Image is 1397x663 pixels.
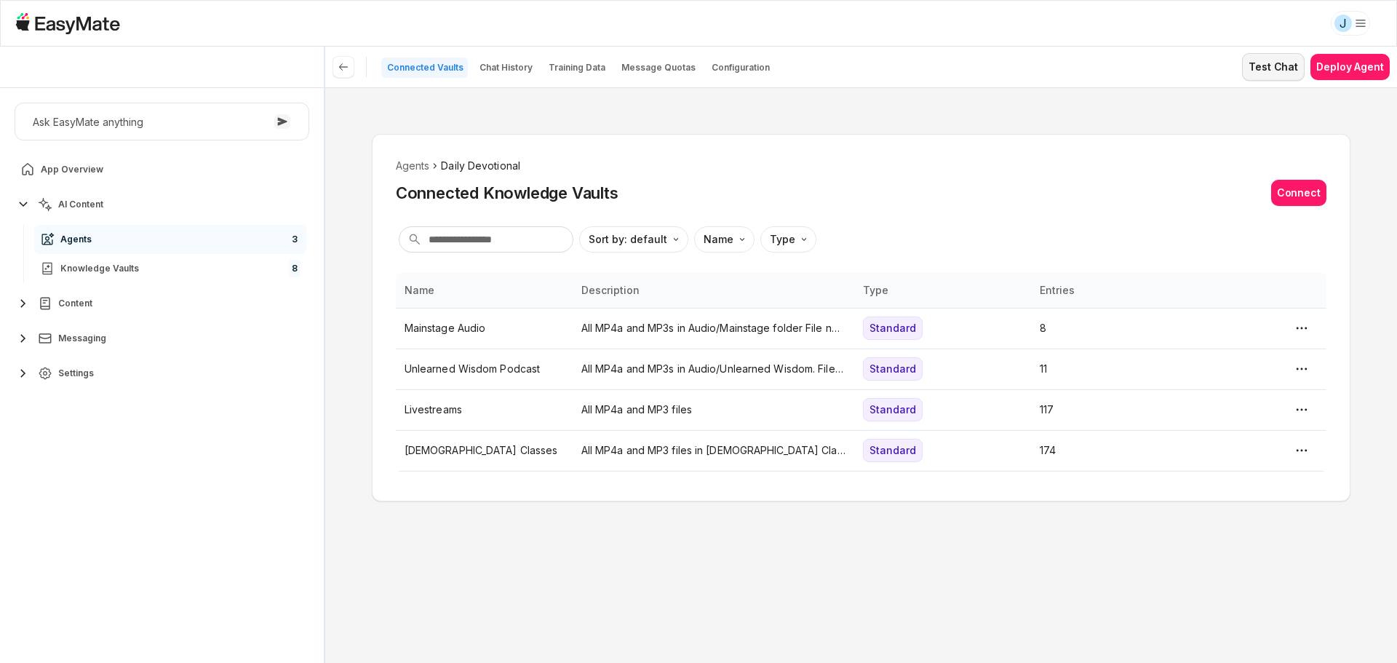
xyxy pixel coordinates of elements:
[405,320,564,336] p: Mainstage Audio
[15,103,309,140] button: Ask EasyMate anything
[1040,320,1201,336] p: 8
[1040,442,1201,458] p: 174
[289,231,301,248] span: 3
[15,155,309,184] a: App Overview
[396,273,573,308] th: Name
[289,260,301,277] span: 8
[863,398,923,421] div: Standard
[479,62,533,74] p: Chat History
[60,234,92,245] span: Agents
[58,368,94,379] span: Settings
[41,164,103,175] span: App Overview
[581,361,845,377] p: All MP4a and MP3s in Audio/Unlearned Wisdom. File names must end in ".mp3" or ".mp4a"
[579,226,688,253] button: Sort by: default
[58,298,92,309] span: Content
[694,226,755,253] button: Name
[34,225,306,254] a: Agents3
[770,231,795,247] p: Type
[15,289,309,318] button: Content
[712,62,770,74] p: Configuration
[396,182,618,204] h2: Connected Knowledge Vaults
[387,62,463,74] p: Connected Vaults
[863,317,923,340] div: Standard
[704,231,733,247] p: Name
[34,254,306,283] a: Knowledge Vaults8
[863,439,923,462] div: Standard
[58,199,103,210] span: AI Content
[573,273,854,308] th: Description
[581,320,845,336] p: All MP4a and MP3s in Audio/Mainstage folder File names must end in ".mp3" or ".mp4a"
[1040,402,1201,418] p: 117
[863,357,923,381] div: Standard
[15,190,309,219] button: AI Content
[15,359,309,388] button: Settings
[396,158,430,174] li: Agents
[441,158,520,174] span: Daily Devotional
[1040,361,1201,377] p: 11
[581,442,845,458] p: All MP4a and MP3 files in [DEMOGRAPHIC_DATA] Classes folder
[15,324,309,353] button: Messaging
[396,158,1326,174] nav: breadcrumb
[58,333,106,344] span: Messaging
[1271,180,1326,206] button: Connect
[1242,53,1305,81] button: Test Chat
[581,402,845,418] p: All MP4a and MP3 files
[1334,15,1352,32] div: J
[760,226,816,253] button: Type
[405,402,564,418] p: Livestreams
[549,62,605,74] p: Training Data
[854,273,1031,308] th: Type
[1310,54,1390,80] button: Deploy Agent
[589,231,667,247] p: Sort by: default
[60,263,139,274] span: Knowledge Vaults
[405,442,564,458] p: [DEMOGRAPHIC_DATA] Classes
[405,361,564,377] p: Unlearned Wisdom Podcast
[621,62,696,74] p: Message Quotas
[1031,273,1209,308] th: Entries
